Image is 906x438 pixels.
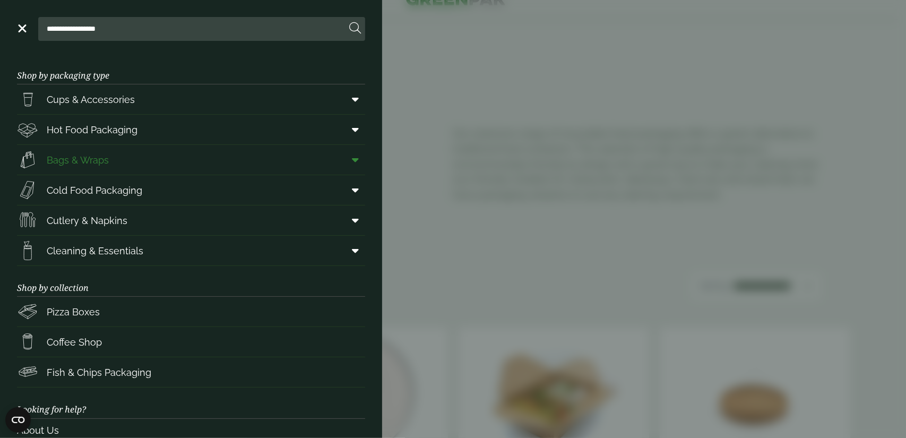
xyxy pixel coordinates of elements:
[47,92,135,107] span: Cups & Accessories
[47,305,100,319] span: Pizza Boxes
[17,210,38,231] img: Cutlery.svg
[17,240,38,261] img: open-wipe.svg
[17,179,38,201] img: Sandwich_box.svg
[17,149,38,170] img: Paper_carriers.svg
[17,357,365,387] a: Fish & Chips Packaging
[17,297,365,327] a: Pizza Boxes
[17,327,365,357] a: Coffee Shop
[17,331,38,353] img: HotDrink_paperCup.svg
[17,236,365,265] a: Cleaning & Essentials
[17,175,365,205] a: Cold Food Packaging
[47,244,143,258] span: Cleaning & Essentials
[47,183,142,197] span: Cold Food Packaging
[5,407,31,433] button: Open CMP widget
[47,123,137,137] span: Hot Food Packaging
[17,119,38,140] img: Deli_box.svg
[17,115,365,144] a: Hot Food Packaging
[17,266,365,297] h3: Shop by collection
[17,145,365,175] a: Bags & Wraps
[17,84,365,114] a: Cups & Accessories
[17,54,365,84] h3: Shop by packaging type
[47,365,151,380] span: Fish & Chips Packaging
[47,213,127,228] span: Cutlery & Napkins
[17,388,365,418] h3: Looking for help?
[47,335,102,349] span: Coffee Shop
[17,205,365,235] a: Cutlery & Napkins
[17,301,38,322] img: Pizza_boxes.svg
[47,153,109,167] span: Bags & Wraps
[17,89,38,110] img: PintNhalf_cup.svg
[17,362,38,383] img: FishNchip_box.svg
